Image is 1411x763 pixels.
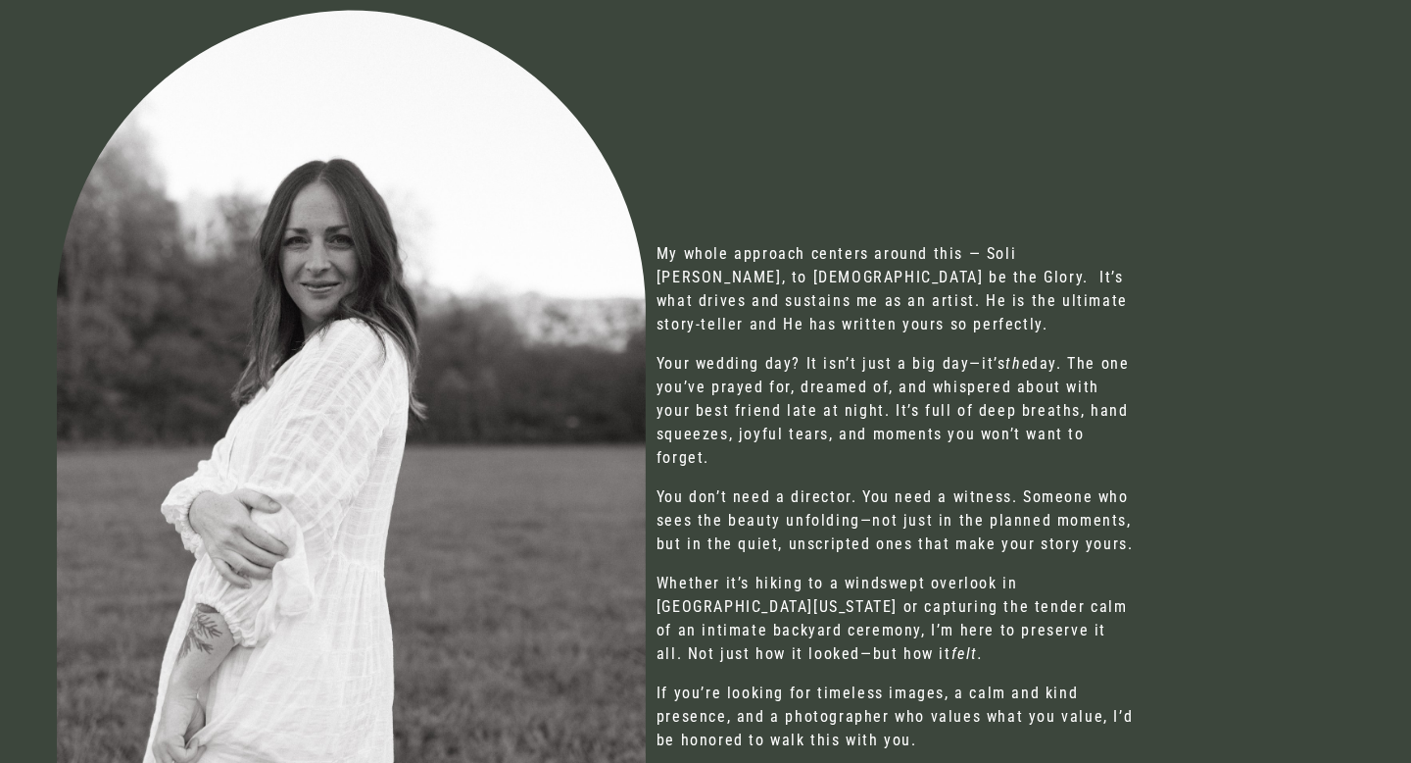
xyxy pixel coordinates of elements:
[657,352,1137,470] p: Your wedding day? It isn’t just a big day—it’s day. The one you’ve prayed for, dreamed of, and wh...
[1005,354,1030,373] em: the
[657,242,1137,336] p: My whole approach centers around this — Soli [PERSON_NAME], to [DEMOGRAPHIC_DATA] be the Glory. I...
[657,682,1137,752] p: If you’re looking for timeless images, a calm and kind presence, and a photographer who values wh...
[951,644,984,663] em: felt.
[657,572,1137,666] p: Whether it’s hiking to a windswept overlook in [GEOGRAPHIC_DATA][US_STATE] or capturing the tende...
[657,485,1137,556] p: You don’t need a director. You need a witness. Someone who sees the beauty unfolding—not just in ...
